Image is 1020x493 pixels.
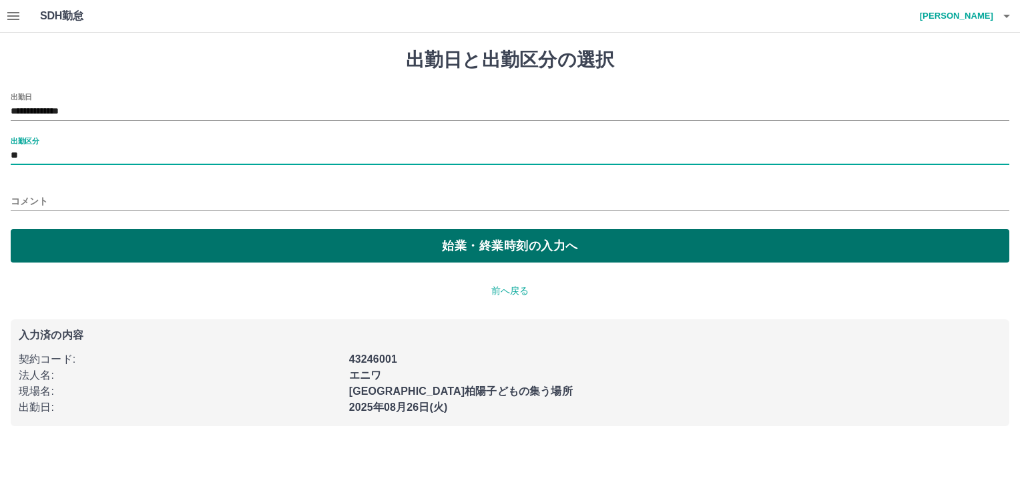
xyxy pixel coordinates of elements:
[11,49,1009,71] h1: 出勤日と出勤区分の選択
[19,367,341,383] p: 法人名 :
[19,351,341,367] p: 契約コード :
[11,284,1009,298] p: 前へ戻る
[19,383,341,399] p: 現場名 :
[11,136,39,146] label: 出勤区分
[349,385,573,397] b: [GEOGRAPHIC_DATA]柏陽子どもの集う場所
[349,369,381,381] b: エニワ
[19,399,341,416] p: 出勤日 :
[11,229,1009,263] button: 始業・終業時刻の入力へ
[11,92,32,102] label: 出勤日
[349,353,397,365] b: 43246001
[349,401,448,413] b: 2025年08月26日(火)
[19,330,1001,341] p: 入力済の内容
